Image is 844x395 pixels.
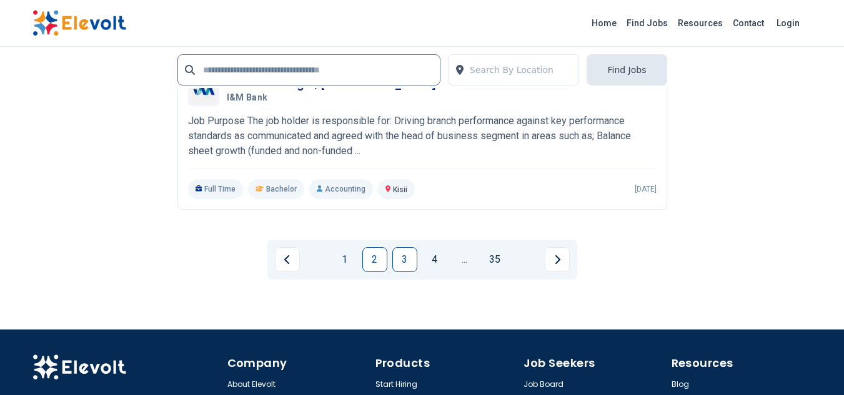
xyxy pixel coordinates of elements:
[375,354,516,372] h4: Products
[227,379,276,389] a: About Elevolt
[375,379,417,389] a: Start Hiring
[32,10,126,36] img: Elevolt
[728,13,769,33] a: Contact
[422,247,447,272] a: Page 4
[275,247,570,272] ul: Pagination
[393,185,407,194] span: Kisii
[188,75,657,199] a: I&M BankBranch Manager, [GEOGRAPHIC_DATA]I&M BankJob Purpose The job holder is responsible for: D...
[227,354,368,372] h4: Company
[392,247,417,272] a: Page 3
[622,13,673,33] a: Find Jobs
[188,114,657,158] p: Job Purpose The job holder is responsible for: Driving branch performance against key performance...
[482,247,507,272] a: Page 35
[524,354,664,372] h4: Job Seekers
[545,247,570,272] a: Next page
[782,335,844,395] iframe: Chat Widget
[266,184,297,194] span: Bachelor
[191,78,216,103] img: I&M Bank
[524,379,563,389] a: Job Board
[275,247,300,272] a: Previous page
[587,13,622,33] a: Home
[672,354,812,372] h4: Resources
[309,179,373,199] p: Accounting
[769,11,807,36] a: Login
[188,179,244,199] p: Full Time
[32,354,126,381] img: Elevolt
[362,247,387,272] a: Page 2 is your current page
[587,54,667,85] button: Find Jobs
[673,13,728,33] a: Resources
[227,92,268,104] span: I&M Bank
[452,247,477,272] a: Jump forward
[332,247,357,272] a: Page 1
[672,379,689,389] a: Blog
[635,184,657,194] p: [DATE]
